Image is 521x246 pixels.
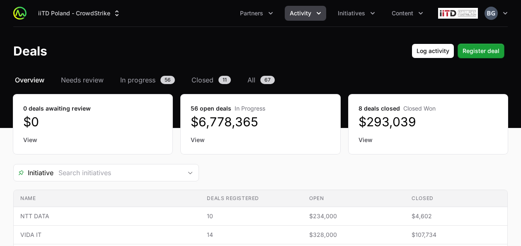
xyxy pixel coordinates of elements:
[23,104,162,113] dt: 0 deals awaiting review
[333,6,380,21] div: Initiatives menu
[405,190,507,207] th: Closed
[160,76,175,84] span: 56
[246,75,276,85] a: All67
[463,46,499,56] span: Register deal
[235,105,265,112] span: In Progress
[309,231,398,239] span: $328,000
[120,75,155,85] span: In progress
[14,190,200,207] th: Name
[61,75,104,85] span: Needs review
[285,6,326,21] div: Activity menu
[59,75,105,85] a: Needs review
[119,75,177,85] a: In progress56
[403,105,436,112] span: Closed Won
[13,7,27,20] img: ActivitySource
[191,136,330,144] a: View
[485,7,498,20] img: Bartosz Galoch
[290,9,311,17] span: Activity
[412,43,454,58] button: Log activity
[438,5,478,22] img: iiTD Poland
[218,76,231,84] span: 11
[15,75,44,85] span: Overview
[359,114,498,129] dd: $293,039
[14,168,53,178] span: Initiative
[359,136,498,144] a: View
[387,6,428,21] button: Content
[235,6,278,21] div: Partners menu
[359,104,498,113] dt: 8 deals closed
[182,164,199,181] div: Open
[191,104,330,113] dt: 56 open deals
[13,75,508,85] nav: Deals navigation
[207,231,296,239] span: 14
[247,75,255,85] span: All
[23,136,162,144] a: View
[412,212,501,220] span: $4,602
[200,190,303,207] th: Deals registered
[235,6,278,21] button: Partners
[309,212,398,220] span: $234,000
[338,9,365,17] span: Initiatives
[412,231,501,239] span: $107,734
[240,9,263,17] span: Partners
[260,76,275,84] span: 67
[33,6,126,21] div: Supplier switch menu
[27,6,428,21] div: Main navigation
[13,43,47,58] h1: Deals
[417,46,449,56] span: Log activity
[191,75,213,85] span: Closed
[190,75,233,85] a: Closed11
[207,212,296,220] span: 10
[20,212,194,220] span: NTT DATA
[412,43,504,58] div: Primary actions
[191,114,330,129] dd: $6,778,365
[303,190,405,207] th: Open
[458,43,504,58] button: Register deal
[392,9,413,17] span: Content
[53,164,182,181] input: Search initiatives
[285,6,326,21] button: Activity
[333,6,380,21] button: Initiatives
[20,231,194,239] span: VIDA IT
[33,6,126,21] button: iiTD Poland - CrowdStrike
[387,6,428,21] div: Content menu
[23,114,162,129] dd: $0
[13,75,46,85] a: Overview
